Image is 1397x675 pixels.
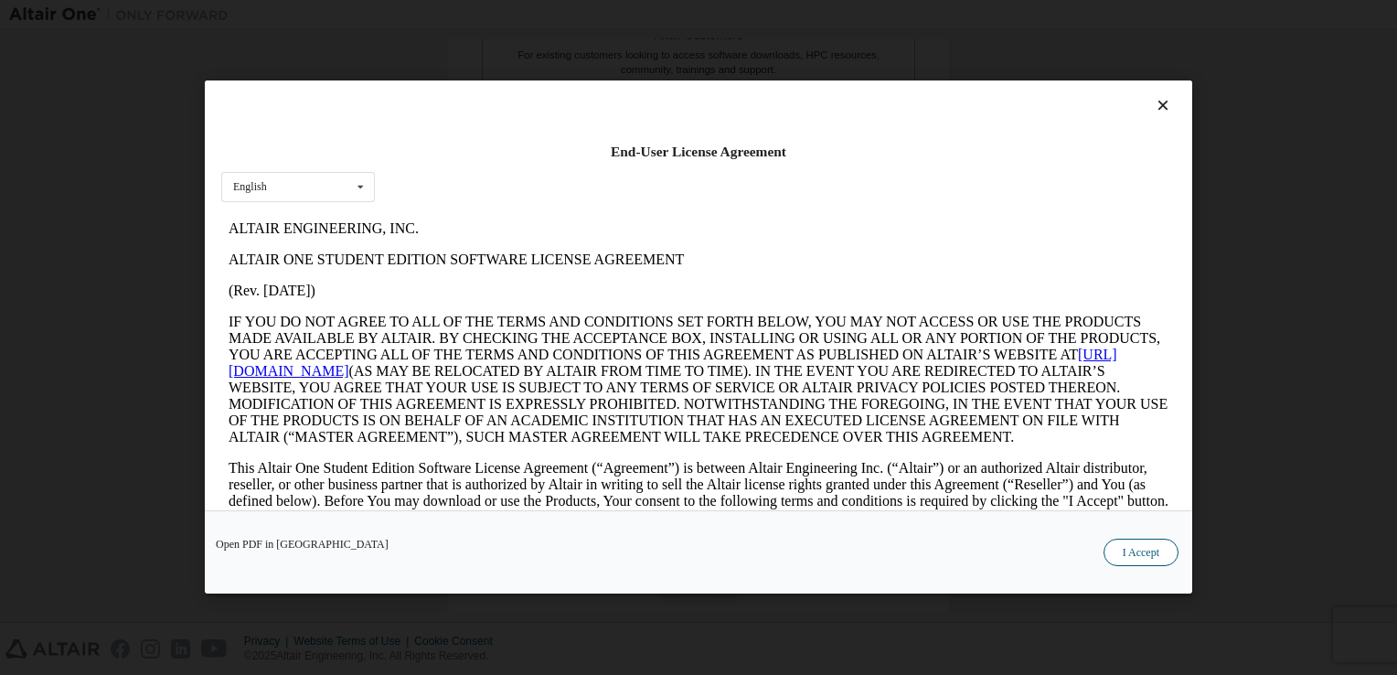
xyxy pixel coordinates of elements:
[216,540,389,551] a: Open PDF in [GEOGRAPHIC_DATA]
[7,7,947,24] p: ALTAIR ENGINEERING, INC.
[221,143,1176,161] div: End-User License Agreement
[7,70,947,86] p: (Rev. [DATE])
[1104,540,1178,567] button: I Accept
[7,38,947,55] p: ALTAIR ONE STUDENT EDITION SOFTWARE LICENSE AGREEMENT
[7,247,947,313] p: This Altair One Student Edition Software License Agreement (“Agreement”) is between Altair Engine...
[7,134,896,166] a: [URL][DOMAIN_NAME]
[233,182,267,193] div: English
[7,101,947,232] p: IF YOU DO NOT AGREE TO ALL OF THE TERMS AND CONDITIONS SET FORTH BELOW, YOU MAY NOT ACCESS OR USE...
